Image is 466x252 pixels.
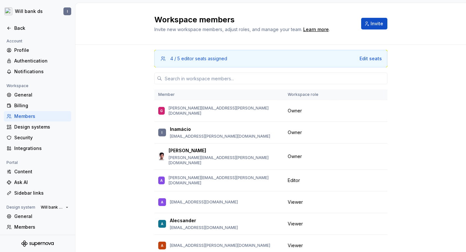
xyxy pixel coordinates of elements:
div: Workspace [4,82,31,90]
input: Search in workspace members... [162,73,387,84]
a: Ask AI [4,177,71,188]
p: [EMAIL_ADDRESS][PERSON_NAME][DOMAIN_NAME] [170,134,270,139]
p: Alecsander [170,217,196,224]
div: Members [14,224,69,230]
div: Will bank ds [15,8,43,15]
div: A [161,199,163,205]
div: I [67,9,68,14]
a: General [4,90,71,100]
div: A [161,221,163,227]
span: Owner [288,153,302,160]
p: [EMAIL_ADDRESS][DOMAIN_NAME] [170,200,238,205]
div: Authentication [14,58,69,64]
div: Members [14,113,69,120]
a: Design systems [4,122,71,132]
p: [PERSON_NAME][EMAIL_ADDRESS][PERSON_NAME][DOMAIN_NAME] [169,155,280,166]
span: Invite [371,20,383,27]
p: [EMAIL_ADDRESS][DOMAIN_NAME] [170,225,238,230]
div: Profile [14,47,69,53]
a: Content [4,166,71,177]
p: [PERSON_NAME][EMAIL_ADDRESS][PERSON_NAME][DOMAIN_NAME] [169,175,280,186]
div: Notifications [14,68,69,75]
span: Owner [288,129,302,136]
div: General [14,92,69,98]
div: General [14,213,69,220]
div: Sidebar links [14,190,69,196]
div: Design system [4,203,38,211]
div: Integrations [14,145,69,152]
span: Viewer [288,221,303,227]
a: Authentication [4,56,71,66]
div: Design systems [14,124,69,130]
a: Sidebar links [4,188,71,198]
div: Billing [14,102,69,109]
a: Billing [4,100,71,111]
button: Invite [361,18,387,29]
button: Edit seats [360,55,382,62]
button: Will bank dsI [1,4,74,18]
a: Notifications [4,66,71,77]
img: 5ef8224e-fd7a-45c0-8e66-56d3552b678a.png [5,7,12,15]
div: Versions [14,235,69,241]
span: Viewer [288,199,303,205]
h2: Workspace members [154,15,353,25]
div: I [161,129,162,136]
a: Members [4,111,71,121]
svg: Supernova Logo [21,240,54,247]
span: Invite new workspace members, adjust roles, and manage your team. [154,27,302,32]
div: Back [14,25,69,31]
span: . [302,27,330,32]
div: A [161,242,163,249]
a: Integrations [4,143,71,154]
th: Workspace role [284,89,333,100]
span: Will bank ds [41,205,63,210]
img: Marcello Barbosa [158,153,165,160]
a: Profile [4,45,71,55]
span: Viewer [288,242,303,249]
div: Content [14,168,69,175]
div: G [160,108,163,114]
div: 4 / 5 editor seats assigned [170,55,227,62]
a: General [4,211,71,222]
span: Owner [288,108,302,114]
div: Portal [4,159,20,166]
p: [PERSON_NAME][EMAIL_ADDRESS][PERSON_NAME][DOMAIN_NAME] [169,106,280,116]
p: [PERSON_NAME] [169,147,206,154]
a: Learn more [303,26,329,33]
div: A [160,177,163,184]
div: Security [14,134,69,141]
a: Back [4,23,71,33]
a: Security [4,132,71,143]
div: Ask AI [14,179,69,186]
a: Members [4,222,71,232]
p: Inamácio [170,126,191,132]
a: Versions [4,233,71,243]
span: Editor [288,177,300,184]
th: Member [154,89,284,100]
div: Account [4,37,25,45]
p: [EMAIL_ADDRESS][PERSON_NAME][DOMAIN_NAME] [170,243,270,248]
